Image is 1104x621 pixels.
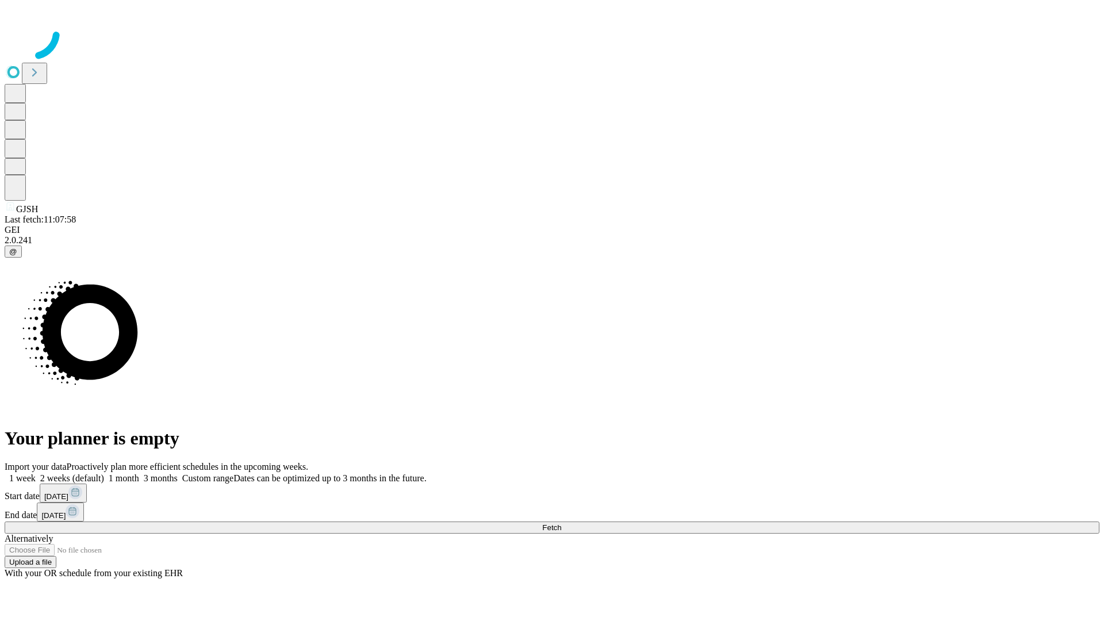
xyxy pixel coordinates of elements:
[9,247,17,256] span: @
[5,484,1099,503] div: Start date
[233,473,426,483] span: Dates can be optimized up to 3 months in the future.
[40,473,104,483] span: 2 weeks (default)
[67,462,308,471] span: Proactively plan more efficient schedules in the upcoming weeks.
[5,568,183,578] span: With your OR schedule from your existing EHR
[37,503,84,522] button: [DATE]
[41,511,66,520] span: [DATE]
[182,473,233,483] span: Custom range
[5,534,53,543] span: Alternatively
[44,492,68,501] span: [DATE]
[5,428,1099,449] h1: Your planner is empty
[40,484,87,503] button: [DATE]
[5,235,1099,246] div: 2.0.241
[109,473,139,483] span: 1 month
[5,462,67,471] span: Import your data
[9,473,36,483] span: 1 week
[5,503,1099,522] div: End date
[5,214,76,224] span: Last fetch: 11:07:58
[16,204,38,214] span: GJSH
[5,225,1099,235] div: GEI
[5,246,22,258] button: @
[5,556,56,568] button: Upload a file
[542,523,561,532] span: Fetch
[5,522,1099,534] button: Fetch
[144,473,178,483] span: 3 months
